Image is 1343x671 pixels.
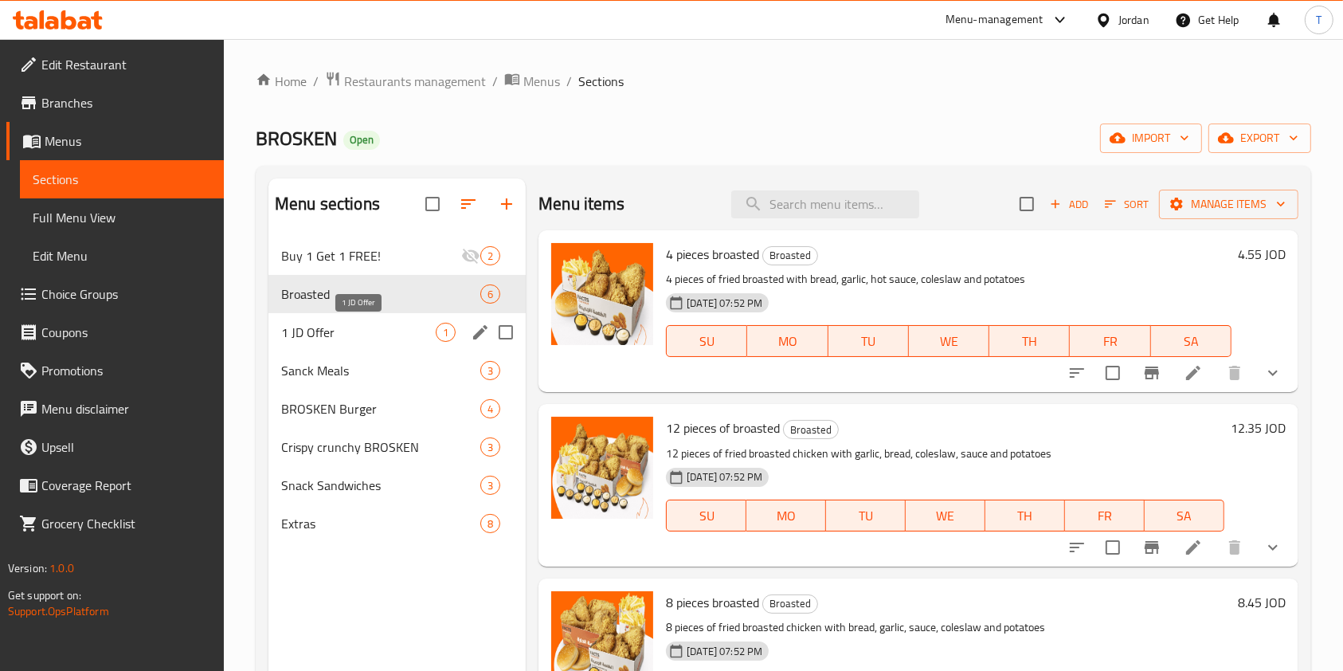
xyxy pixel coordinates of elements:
span: 8 [481,516,499,532]
button: TH [989,325,1070,357]
span: FR [1071,504,1138,528]
a: Menus [504,71,560,92]
span: [DATE] 07:52 PM [680,469,769,485]
span: 4 pieces broasted [666,242,759,266]
a: Coupons [6,313,225,351]
span: TU [835,330,903,353]
a: Restaurants management [325,71,486,92]
span: Menus [523,72,560,91]
li: / [492,72,498,91]
a: Coverage Report [6,466,225,504]
span: Sanck Meals [281,361,480,380]
span: Get support on: [8,585,81,606]
div: BROSKEN Burger [281,399,480,418]
button: WE [909,325,989,357]
button: Add section [487,185,526,223]
div: items [480,246,500,265]
span: TU [832,504,899,528]
span: MO [753,504,820,528]
span: Broasted [784,421,838,439]
div: items [480,514,500,533]
span: Sections [578,72,624,91]
span: Add [1047,195,1090,214]
a: Full Menu View [20,198,225,237]
div: Menu-management [946,10,1043,29]
div: items [480,476,500,495]
span: Select all sections [416,187,449,221]
span: Broasted [763,246,817,265]
span: Sections [33,170,212,189]
div: Extras8 [268,504,526,543]
span: Coupons [41,323,212,342]
button: WE [906,500,985,532]
nav: breadcrumb [256,71,1311,92]
button: SU [666,325,747,357]
button: export [1208,124,1311,153]
span: Broasted [281,284,480,304]
span: 4 [481,402,499,417]
div: Crispy crunchy BROSKEN [281,438,480,457]
div: BROSKEN Burger4 [268,390,526,428]
a: Edit Restaurant [6,45,225,84]
a: Upsell [6,428,225,466]
span: WE [912,504,979,528]
span: SU [673,504,740,528]
svg: Show Choices [1263,363,1282,383]
div: Broasted [762,594,818,614]
span: Extras [281,514,480,533]
span: [DATE] 07:52 PM [680,296,769,311]
button: TU [828,325,909,357]
div: items [436,323,456,342]
span: import [1113,128,1189,148]
button: TH [985,500,1065,532]
span: export [1221,128,1298,148]
span: Buy 1 Get 1 FREE! [281,246,461,265]
span: 3 [481,440,499,455]
img: 4 pieces broasted [551,243,653,345]
svg: Show Choices [1263,538,1282,557]
button: Branch-specific-item [1133,528,1171,567]
span: [DATE] 07:52 PM [680,644,769,659]
button: Add [1043,192,1094,217]
span: Select to update [1096,531,1130,564]
span: Choice Groups [41,284,212,304]
li: / [566,72,572,91]
span: Edit Menu [33,246,212,265]
span: Add item [1043,192,1094,217]
a: Branches [6,84,225,122]
h6: 12.35 JOD [1231,417,1286,439]
a: Promotions [6,351,225,390]
a: Grocery Checklist [6,504,225,543]
span: WE [915,330,983,353]
span: Manage items [1172,194,1286,214]
a: Edit menu item [1184,363,1203,383]
p: 12 pieces of fried broasted chicken with garlic, bread, coleslaw, sauce and potatoes [666,444,1224,464]
span: BROSKEN [256,120,337,156]
div: Broasted [783,420,839,439]
span: 1 [437,325,455,340]
button: SU [666,500,746,532]
div: items [480,361,500,380]
span: Open [343,133,380,147]
span: Menu disclaimer [41,399,212,418]
span: Snack Sandwiches [281,476,480,495]
nav: Menu sections [268,230,526,549]
button: show more [1254,528,1292,567]
button: FR [1070,325,1150,357]
span: Restaurants management [344,72,486,91]
span: 1 JD Offer [281,323,436,342]
span: Coverage Report [41,476,212,495]
span: T [1316,11,1321,29]
a: Edit Menu [20,237,225,275]
a: Menu disclaimer [6,390,225,428]
button: Branch-specific-item [1133,354,1171,392]
button: show more [1254,354,1292,392]
div: items [480,284,500,304]
div: Snack Sandwiches3 [268,466,526,504]
span: Version: [8,558,47,579]
a: Choice Groups [6,275,225,313]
